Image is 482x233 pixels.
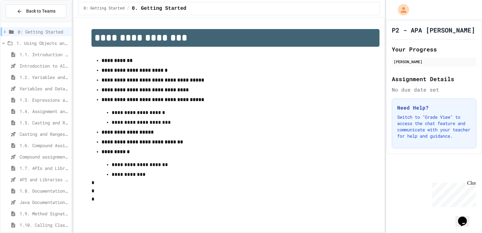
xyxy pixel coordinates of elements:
[20,176,69,183] span: API and Libraries - Topic 1.7
[26,8,56,15] span: Back to Teams
[18,28,69,35] span: 0: Getting Started
[16,40,69,46] span: 1. Using Objects and Methods
[20,222,69,228] span: 1.10. Calling Class Methods
[20,119,69,126] span: 1.5. Casting and Ranges of Values
[392,86,476,93] div: No due date set
[20,74,69,81] span: 1.2. Variables and Data Types
[394,59,474,64] div: [PERSON_NAME]
[456,208,476,227] iframe: chat widget
[3,3,44,40] div: Chat with us now!Close
[20,153,69,160] span: Compound assignment operators - Quiz
[20,188,69,194] span: 1.8. Documentation with Comments and Preconditions
[20,85,69,92] span: Variables and Data Types - Quiz
[392,45,476,54] h2: Your Progress
[20,210,69,217] span: 1.9. Method Signatures
[6,4,66,18] button: Back to Teams
[397,104,471,111] h3: Need Help?
[20,165,69,171] span: 1.7. APIs and Libraries
[397,114,471,139] p: Switch to "Grade View" to access the chat feature and communicate with your teacher for help and ...
[20,108,69,115] span: 1.4. Assignment and Input
[20,142,69,149] span: 1.6. Compound Assignment Operators
[20,63,69,69] span: Introduction to Algorithms, Programming, and Compilers
[132,5,186,12] span: 0. Getting Started
[20,97,69,103] span: 1.3. Expressions and Output [New]
[430,180,476,207] iframe: chat widget
[391,3,411,17] div: My Account
[84,6,125,11] span: 0: Getting Started
[392,75,476,83] h2: Assignment Details
[20,131,69,137] span: Casting and Ranges of variables - Quiz
[127,6,129,11] span: /
[20,51,69,58] span: 1.1. Introduction to Algorithms, Programming, and Compilers
[20,199,69,206] span: Java Documentation with Comments - Topic 1.8
[392,26,475,34] h1: P2 - APA [PERSON_NAME]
